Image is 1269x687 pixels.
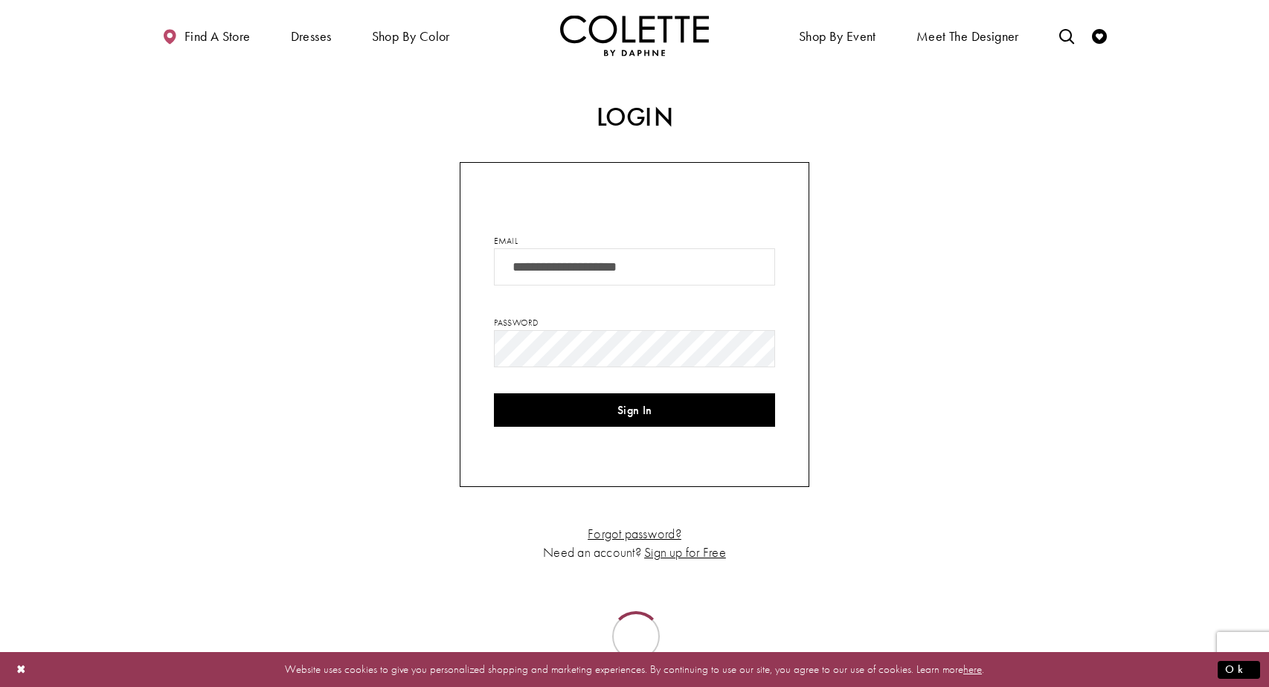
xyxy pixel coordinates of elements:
span: Shop By Event [795,15,880,56]
label: Password [494,316,539,329]
p: Website uses cookies to give you personalized shopping and marketing experiences. By continuing t... [107,659,1162,680]
label: Email [494,234,518,248]
a: Visit Home Page [560,15,709,56]
img: Colette by Daphne [560,15,709,56]
span: Shop by color [368,15,454,56]
span: Shop by color [372,29,450,44]
span: Meet the designer [916,29,1019,44]
span: Dresses [287,15,335,56]
a: Toggle search [1056,15,1078,56]
button: Sign In [494,393,775,427]
span: Find a store [184,29,251,44]
a: Sign up for Free [644,544,726,561]
span: Dresses [291,29,332,44]
button: Submit Dialog [1218,660,1260,679]
a: Meet the designer [913,15,1023,56]
span: Shop By Event [799,29,876,44]
a: Find a store [158,15,254,56]
span: Need an account? [543,544,641,561]
a: Check Wishlist [1088,15,1111,56]
a: here [963,662,982,677]
h2: Login [318,103,951,132]
a: Forgot password? [588,525,681,542]
button: Close Dialog [9,657,34,683]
